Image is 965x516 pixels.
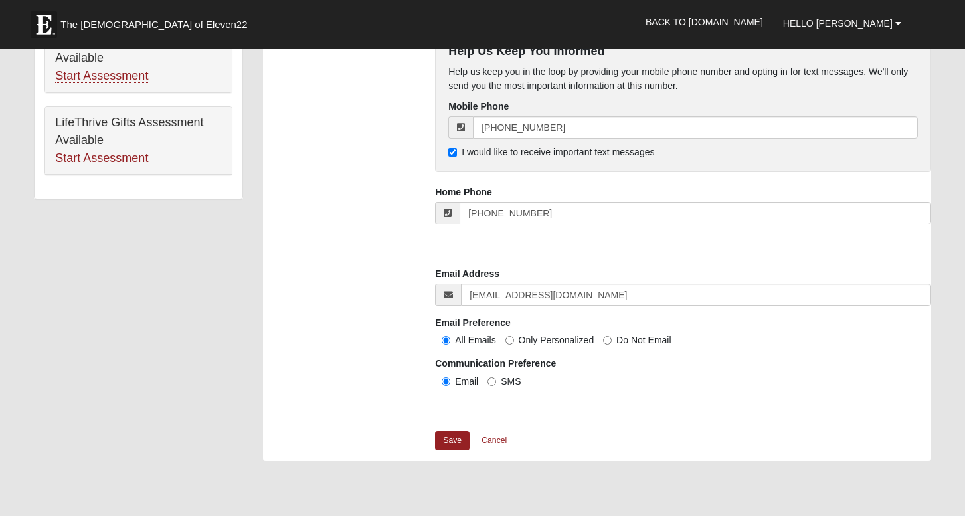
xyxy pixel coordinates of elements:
div: LifeThrive Gifts Assessment Available [45,107,232,175]
p: Help us keep you in the loop by providing your mobile phone number and opting in for text message... [448,65,917,93]
input: Only Personalized [505,336,514,345]
label: Communication Preference [435,357,556,370]
a: The [DEMOGRAPHIC_DATA] of Eleven22 [24,5,290,38]
span: SMS [501,376,521,387]
a: Cancel [473,430,515,451]
input: Email [442,377,450,386]
div: Motivators Available [45,25,232,92]
input: Do Not Email [603,336,612,345]
a: Start Assessment [55,151,148,165]
input: SMS [487,377,496,386]
span: Hello [PERSON_NAME] [783,18,893,29]
input: I would like to receive important text messages [448,148,457,157]
a: Start Assessment [55,69,148,83]
span: All Emails [455,335,495,345]
img: Eleven22 logo [31,11,57,38]
label: Email Address [435,267,499,280]
a: Hello [PERSON_NAME] [773,7,911,40]
label: Mobile Phone [448,100,509,113]
span: Do Not Email [616,335,671,345]
a: Save [435,431,470,450]
h4: Help Us Keep You Informed [448,44,917,59]
input: All Emails [442,336,450,345]
a: Back to [DOMAIN_NAME] [636,5,773,39]
span: The [DEMOGRAPHIC_DATA] of Eleven22 [60,18,247,31]
span: Email [455,376,478,387]
span: I would like to receive important text messages [462,147,654,157]
label: Email Preference [435,316,511,329]
label: Home Phone [435,185,492,199]
span: Only Personalized [519,335,594,345]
